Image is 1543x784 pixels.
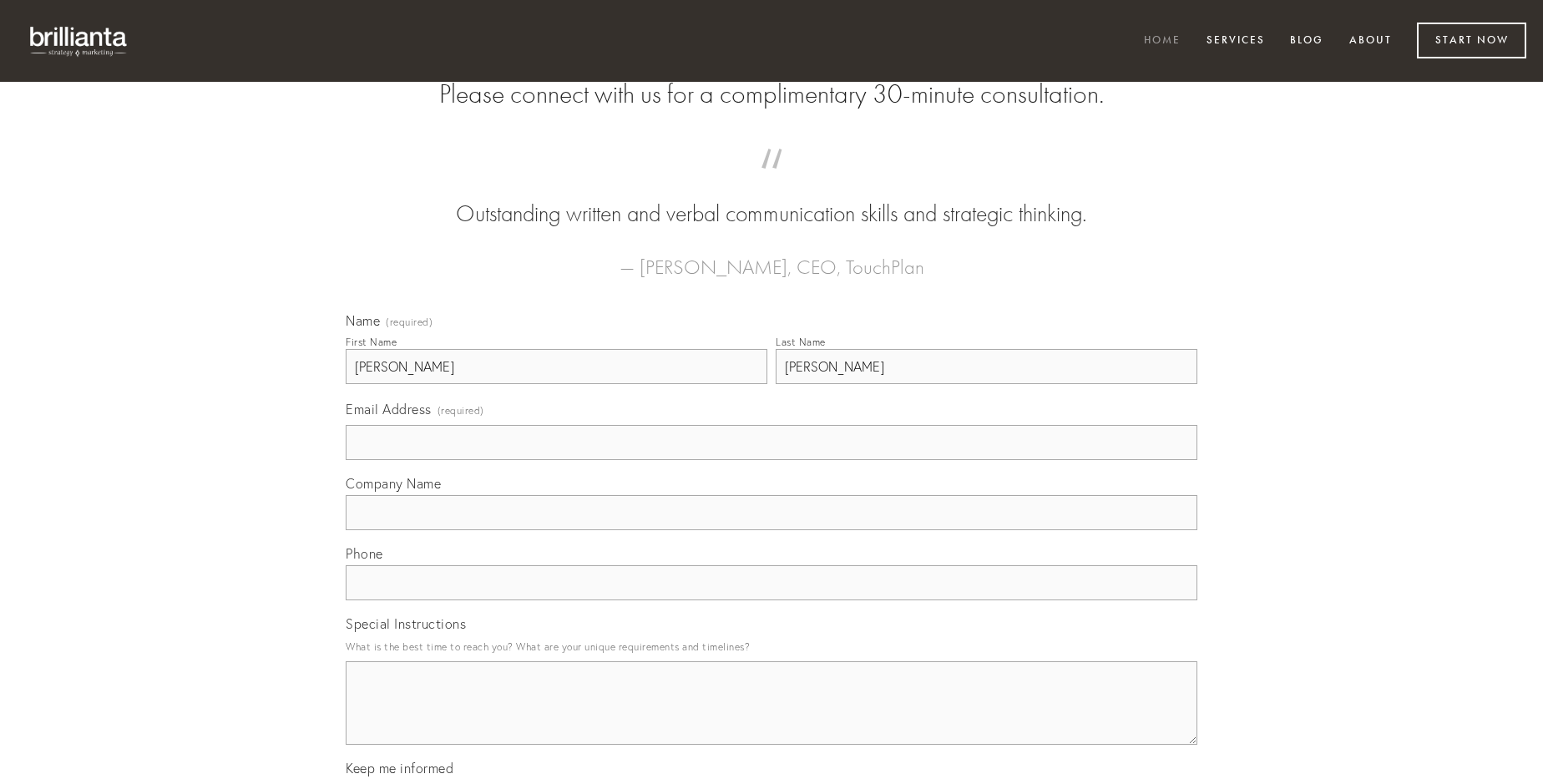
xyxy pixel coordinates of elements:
[346,760,453,776] span: Keep me informed
[372,230,1171,284] figcaption: — [PERSON_NAME], CEO, TouchPlan
[776,336,826,348] div: Last Name
[346,78,1197,110] h2: Please connect with us for a complimentary 30-minute consultation.
[1133,28,1191,55] a: Home
[346,635,1197,658] p: What is the best time to reach you? What are your unique requirements and timelines?
[438,399,484,422] span: (required)
[1417,23,1526,58] a: Start Now
[346,475,441,492] span: Company Name
[17,17,142,65] img: brillianta - research, strategy, marketing
[1338,28,1403,55] a: About
[346,336,397,348] div: First Name
[372,165,1171,230] blockquote: Outstanding written and verbal communication skills and strategic thinking.
[1279,28,1334,55] a: Blog
[346,545,383,562] span: Phone
[346,401,432,417] span: Email Address
[1196,28,1276,55] a: Services
[346,615,466,632] span: Special Instructions
[386,317,433,327] span: (required)
[372,165,1171,198] span: “
[346,312,380,329] span: Name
